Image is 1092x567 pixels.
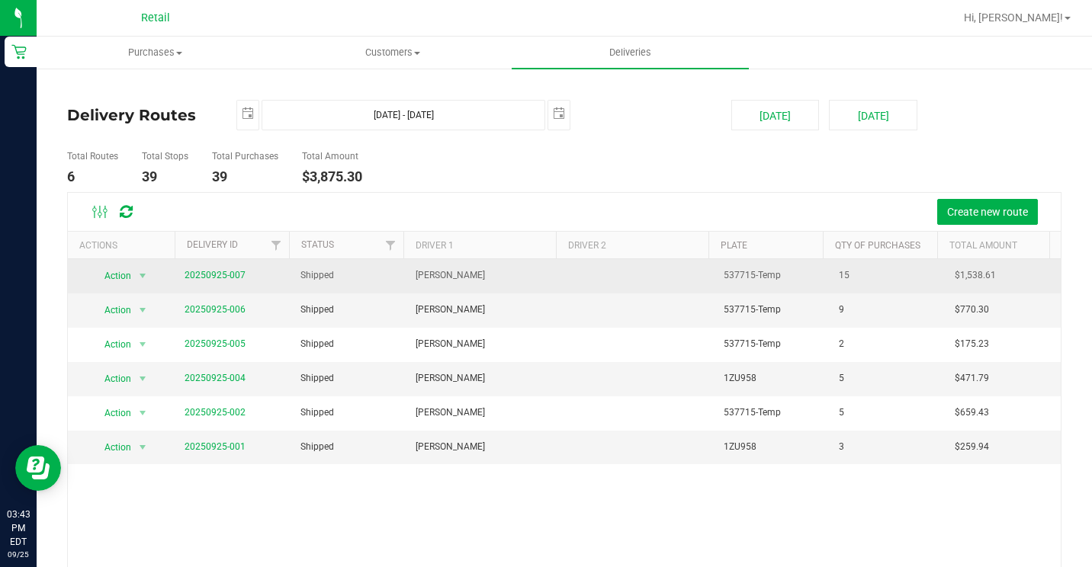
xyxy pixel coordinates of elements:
[67,169,118,184] h4: 6
[67,100,214,130] h4: Delivery Routes
[302,169,362,184] h4: $3,875.30
[212,152,278,162] h5: Total Purchases
[724,303,781,317] span: 537715-Temp
[548,101,570,127] span: select
[416,371,485,386] span: [PERSON_NAME]
[955,371,989,386] span: $471.79
[264,232,289,258] a: Filter
[92,402,133,424] span: Action
[964,11,1063,24] span: Hi, [PERSON_NAME]!
[937,232,1052,258] th: Total Amount
[7,508,30,549] p: 03:43 PM EDT
[301,239,334,250] a: Status
[92,265,133,287] span: Action
[839,268,850,283] span: 15
[133,437,153,458] span: select
[300,371,334,386] span: Shipped
[955,303,989,317] span: $770.30
[302,152,362,162] h5: Total Amount
[67,152,118,162] h5: Total Routes
[133,300,153,321] span: select
[947,206,1028,218] span: Create new route
[416,303,485,317] span: [PERSON_NAME]
[185,441,246,452] a: 20250925-001
[835,240,920,251] a: Qty of Purchases
[589,46,672,59] span: Deliveries
[92,368,133,389] span: Action
[274,37,511,69] a: Customers
[11,44,27,59] inline-svg: Retail
[185,304,246,315] a: 20250925-006
[403,232,556,258] th: Driver 1
[839,405,844,420] span: 5
[37,46,273,59] span: Purchases
[187,239,238,250] a: Delivery ID
[955,440,989,454] span: $259.94
[185,407,246,418] a: 20250925-002
[378,232,403,258] a: Filter
[839,337,844,351] span: 2
[185,270,246,280] a: 20250925-007
[300,303,334,317] span: Shipped
[955,337,989,351] span: $175.23
[839,303,844,317] span: 9
[133,334,153,355] span: select
[724,371,756,386] span: 1ZU958
[300,405,334,420] span: Shipped
[512,37,749,69] a: Deliveries
[839,371,844,386] span: 5
[416,405,485,420] span: [PERSON_NAME]
[300,440,334,454] span: Shipped
[15,445,61,491] iframe: Resource center
[829,100,917,130] button: [DATE]
[721,240,747,251] a: Plate
[212,169,278,184] h4: 39
[731,100,820,130] button: [DATE]
[133,368,153,389] span: select
[237,101,259,127] span: select
[955,405,989,420] span: $659.43
[79,240,169,251] div: Actions
[724,337,781,351] span: 537715-Temp
[300,268,334,283] span: Shipped
[556,232,708,258] th: Driver 2
[416,337,485,351] span: [PERSON_NAME]
[142,169,188,184] h4: 39
[92,334,133,355] span: Action
[185,338,246,349] a: 20250925-005
[133,402,153,424] span: select
[416,268,485,283] span: [PERSON_NAME]
[300,337,334,351] span: Shipped
[141,11,170,24] span: Retail
[37,37,274,69] a: Purchases
[275,46,510,59] span: Customers
[92,437,133,458] span: Action
[937,199,1038,225] button: Create new route
[724,268,781,283] span: 537715-Temp
[724,405,781,420] span: 537715-Temp
[185,373,246,383] a: 20250925-004
[133,265,153,287] span: select
[839,440,844,454] span: 3
[724,440,756,454] span: 1ZU958
[416,440,485,454] span: [PERSON_NAME]
[92,300,133,321] span: Action
[955,268,996,283] span: $1,538.61
[142,152,188,162] h5: Total Stops
[7,549,30,560] p: 09/25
